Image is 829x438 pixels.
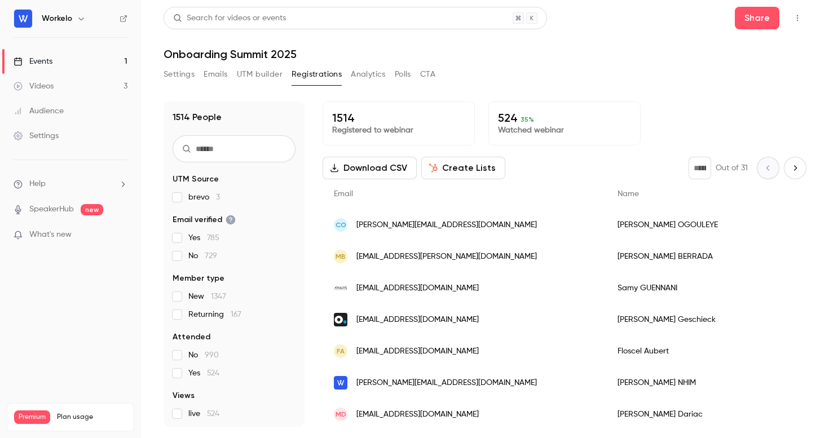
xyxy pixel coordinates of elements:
[173,174,219,185] span: UTM Source
[216,193,220,201] span: 3
[173,12,286,24] div: Search for videos or events
[173,110,222,124] h1: 1514 People
[207,234,219,242] span: 785
[606,399,808,430] div: [PERSON_NAME] Dariac
[29,178,46,190] span: Help
[356,219,537,231] span: [PERSON_NAME][EMAIL_ADDRESS][DOMAIN_NAME]
[716,162,748,174] p: Out of 31
[351,65,386,83] button: Analytics
[606,335,808,367] div: Floscel Aubert
[29,203,74,215] a: SpeakerHub
[29,229,72,241] span: What's new
[188,291,226,302] span: New
[784,157,806,179] button: Next page
[188,192,220,203] span: brevo
[356,346,479,357] span: [EMAIL_ADDRESS][DOMAIN_NAME]
[188,232,219,244] span: Yes
[14,105,64,117] div: Audience
[207,410,219,418] span: 524
[14,81,54,92] div: Videos
[356,314,479,326] span: [EMAIL_ADDRESS][DOMAIN_NAME]
[14,410,50,424] span: Premium
[173,331,210,343] span: Attended
[14,56,52,67] div: Events
[173,273,224,284] span: Member type
[332,111,465,125] p: 1514
[336,251,346,262] span: MB
[14,178,127,190] li: help-dropdown-opener
[237,65,283,83] button: UTM builder
[173,390,195,401] span: Views
[356,282,479,294] span: [EMAIL_ADDRESS][DOMAIN_NAME]
[421,157,505,179] button: Create Lists
[323,157,417,179] button: Download CSV
[498,125,631,136] p: Watched webinar
[606,241,808,272] div: [PERSON_NAME] BERRADA
[231,311,241,318] span: 167
[207,369,219,377] span: 524
[337,346,345,356] span: FA
[173,214,236,225] span: Email verified
[420,65,435,83] button: CTA
[188,250,217,262] span: No
[336,409,346,419] span: MD
[188,309,241,320] span: Returning
[42,13,72,24] h6: Workelo
[336,220,346,230] span: cO
[334,281,347,295] img: avalys-formation.fr
[188,349,219,361] span: No
[606,272,808,304] div: Samy GUENNANI
[14,130,59,141] div: Settings
[356,409,479,421] span: [EMAIL_ADDRESS][DOMAIN_NAME]
[498,111,631,125] p: 524
[188,368,219,379] span: Yes
[114,230,127,240] iframe: Noticeable Trigger
[164,47,806,61] h1: Onboarding Summit 2025
[332,125,465,136] p: Registered to webinar
[521,116,534,123] span: 35 %
[618,190,639,198] span: Name
[334,313,347,326] img: groupeonepoint.com
[57,413,127,422] span: Plan usage
[205,351,219,359] span: 990
[395,65,411,83] button: Polls
[188,408,219,419] span: live
[164,65,195,83] button: Settings
[606,304,808,335] div: [PERSON_NAME] Geschieck
[292,65,342,83] button: Registrations
[211,293,226,300] span: 1347
[334,376,347,390] img: workelo.eu
[334,190,353,198] span: Email
[81,204,103,215] span: new
[14,10,32,28] img: Workelo
[356,377,537,389] span: [PERSON_NAME][EMAIL_ADDRESS][DOMAIN_NAME]
[735,7,779,29] button: Share
[204,65,227,83] button: Emails
[606,367,808,399] div: [PERSON_NAME] NHIM
[356,251,537,263] span: [EMAIL_ADDRESS][PERSON_NAME][DOMAIN_NAME]
[205,252,217,260] span: 729
[606,209,808,241] div: [PERSON_NAME] OGOULEYE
